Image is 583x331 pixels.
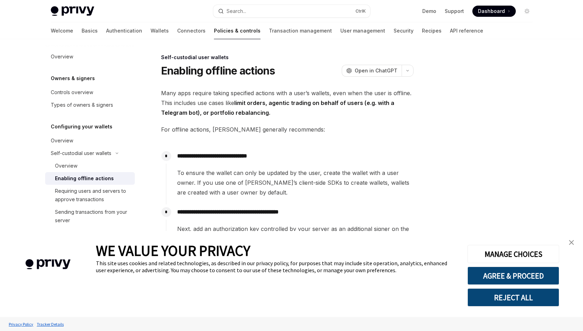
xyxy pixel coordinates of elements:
div: Self-custodial user wallets [161,54,414,61]
span: Open in ChatGPT [355,67,397,74]
div: Types of owners & signers [51,101,113,109]
span: WE VALUE YOUR PRIVACY [96,241,250,260]
span: Next, add an authorization key controlled by your server as an additional signer on the wallet. Y... [177,224,413,263]
a: Privacy Policy [7,318,35,330]
h5: Owners & signers [51,74,95,83]
h5: Configuring your wallets [51,122,112,131]
a: Demo [422,8,436,15]
a: User management [340,22,385,39]
a: Wallets [151,22,169,39]
a: Updating wallets from your server [45,227,135,248]
button: Toggle dark mode [521,6,533,17]
span: To ensure the wallet can only be updated by the user, create the wallet with a user owner. If you... [177,168,413,197]
button: AGREE & PROCEED [467,267,559,285]
div: Updating wallets from your server [55,229,131,246]
strong: limit orders, agentic trading on behalf of users (e.g. with a Telegram bot), or portfolio rebalan... [161,99,394,116]
div: Self-custodial user wallets [51,149,111,157]
a: Basics [82,22,98,39]
a: Welcome [51,22,73,39]
span: Dashboard [478,8,505,15]
img: light logo [51,6,94,16]
button: MANAGE CHOICES [467,245,559,263]
img: company logo [11,249,85,280]
a: Types of owners & signers [45,99,135,111]
button: REJECT ALL [467,288,559,307]
span: Ctrl K [355,8,366,14]
span: For offline actions, [PERSON_NAME] generally recommends: [161,125,414,134]
a: Overview [45,160,135,172]
a: Tracker Details [35,318,65,330]
div: Enabling offline actions [55,174,114,183]
a: Authentication [106,22,142,39]
a: Security [394,22,414,39]
button: Toggle Self-custodial user wallets section [45,147,135,160]
a: Dashboard [472,6,516,17]
span: Many apps require taking specified actions with a user’s wallets, even when the user is offline. ... [161,88,414,118]
div: Requiring users and servers to approve transactions [55,187,131,204]
h1: Enabling offline actions [161,64,275,77]
div: Sending transactions from your server [55,208,131,225]
a: Recipes [422,22,442,39]
div: This site uses cookies and related technologies, as described in our privacy policy, for purposes... [96,260,457,274]
div: Overview [55,162,77,170]
a: Policies & controls [214,22,261,39]
div: Controls overview [51,88,93,97]
img: close banner [569,240,574,245]
div: Search... [227,7,246,15]
a: Requiring users and servers to approve transactions [45,185,135,206]
a: Overview [45,50,135,63]
a: Support [445,8,464,15]
div: Overview [51,52,73,61]
button: Open search [213,5,370,17]
a: Sending transactions from your server [45,206,135,227]
a: Transaction management [269,22,332,39]
div: Overview [51,136,73,145]
a: API reference [450,22,483,39]
button: Open in ChatGPT [342,65,402,77]
a: close banner [564,235,578,249]
a: Overview [45,134,135,147]
a: Controls overview [45,86,135,99]
a: Connectors [177,22,206,39]
a: Enabling offline actions [45,172,135,185]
